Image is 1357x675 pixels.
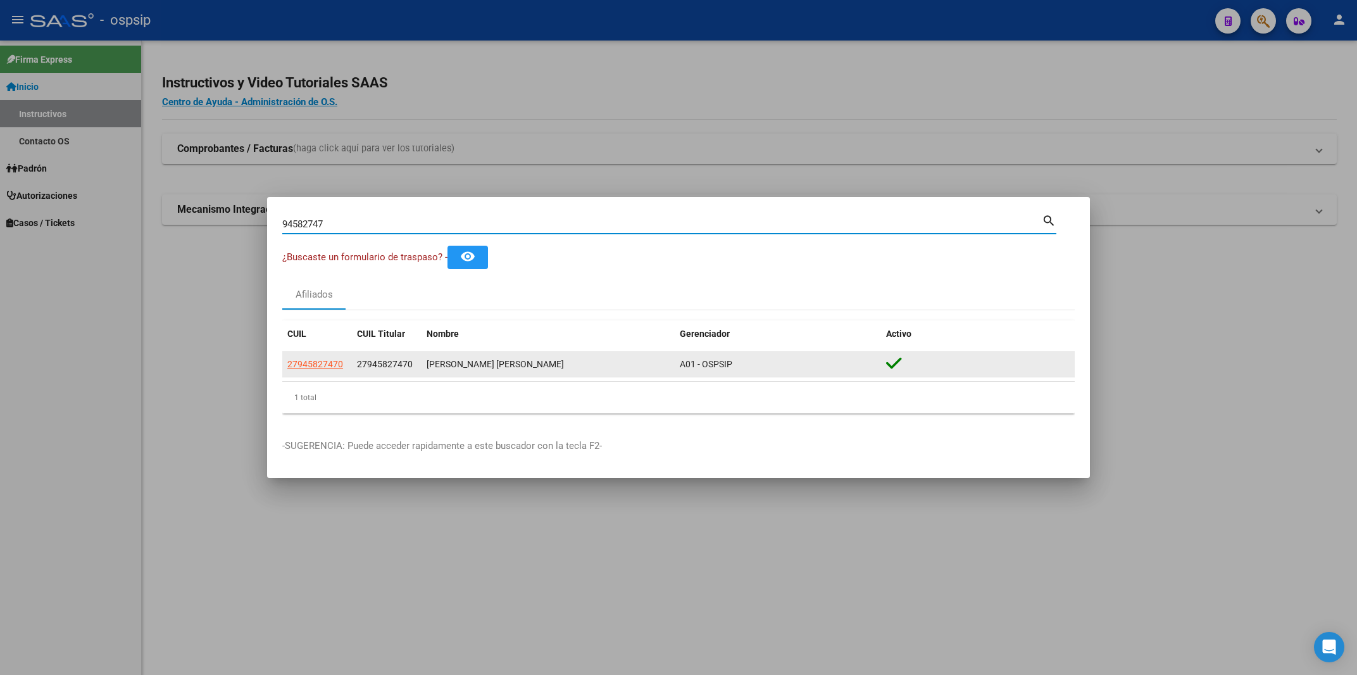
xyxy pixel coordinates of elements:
[427,329,459,339] span: Nombre
[352,320,422,348] datatable-header-cell: CUIL Titular
[675,320,881,348] datatable-header-cell: Gerenciador
[427,357,670,372] div: [PERSON_NAME] [PERSON_NAME]
[1314,632,1344,662] div: Open Intercom Messenger
[287,329,306,339] span: CUIL
[282,320,352,348] datatable-header-cell: CUIL
[287,359,343,369] span: 27945827470
[886,329,911,339] span: Activo
[296,287,333,302] div: Afiliados
[357,329,405,339] span: CUIL Titular
[680,329,730,339] span: Gerenciador
[460,249,475,264] mat-icon: remove_red_eye
[680,359,732,369] span: A01 - OSPSIP
[1042,212,1056,227] mat-icon: search
[282,251,447,263] span: ¿Buscaste un formulario de traspaso? -
[282,382,1075,413] div: 1 total
[357,359,413,369] span: 27945827470
[422,320,675,348] datatable-header-cell: Nombre
[282,439,1075,453] p: -SUGERENCIA: Puede acceder rapidamente a este buscador con la tecla F2-
[881,320,1075,348] datatable-header-cell: Activo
